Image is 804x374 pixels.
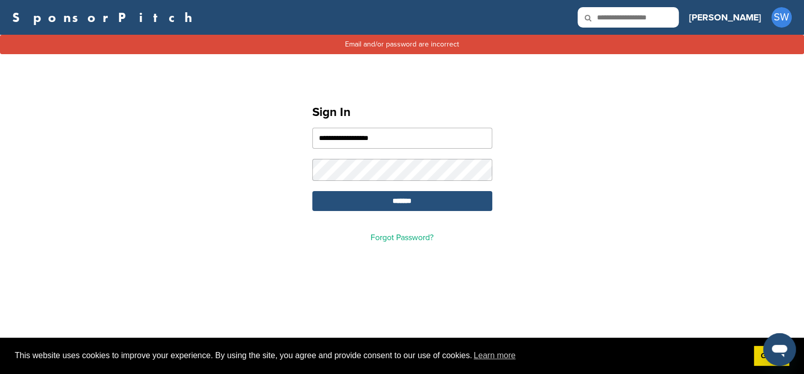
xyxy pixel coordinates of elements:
[371,232,433,243] a: Forgot Password?
[15,348,746,363] span: This website uses cookies to improve your experience. By using the site, you agree and provide co...
[754,346,789,366] a: dismiss cookie message
[12,11,199,24] a: SponsorPitch
[689,10,761,25] h3: [PERSON_NAME]
[472,348,517,363] a: learn more about cookies
[689,6,761,29] a: [PERSON_NAME]
[312,103,492,122] h1: Sign In
[771,7,792,28] span: SW
[763,333,796,366] iframe: Button to launch messaging window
